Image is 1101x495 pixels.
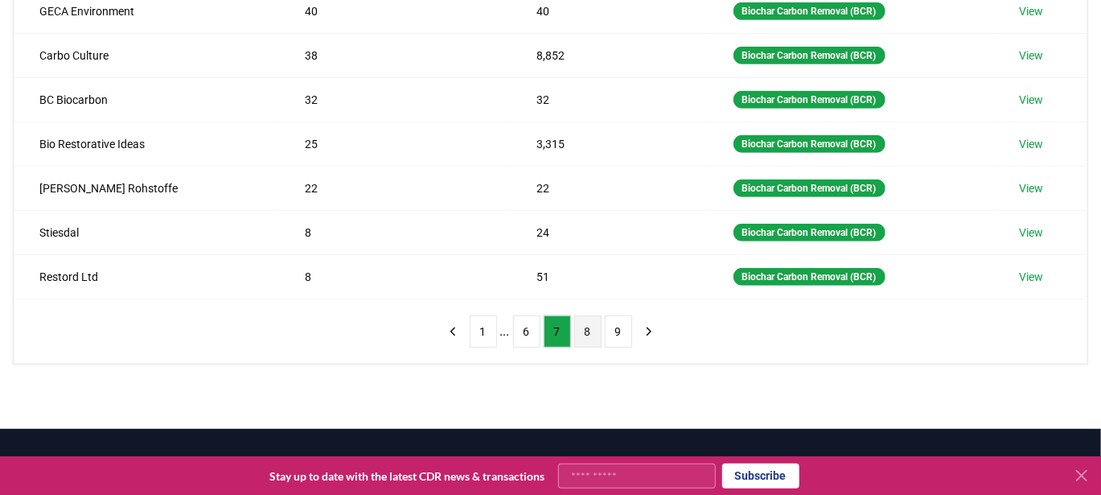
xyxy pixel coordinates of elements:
td: Stiesdal [14,210,279,254]
a: View [1019,92,1043,108]
a: View [1019,3,1043,19]
div: Biochar Carbon Removal (BCR) [733,91,885,109]
div: Biochar Carbon Removal (BCR) [733,224,885,241]
td: 32 [511,77,708,122]
button: 6 [513,316,540,348]
td: Bio Restorative Ideas [14,122,279,166]
button: 9 [605,316,632,348]
td: 22 [511,166,708,210]
td: Carbo Culture [14,33,279,77]
td: 32 [279,77,511,122]
div: Biochar Carbon Removal (BCR) [733,179,885,197]
li: ... [500,322,510,341]
div: Biochar Carbon Removal (BCR) [733,135,885,153]
td: 22 [279,166,511,210]
a: View [1019,136,1043,152]
button: previous page [439,316,466,348]
td: 24 [511,210,708,254]
button: 1 [470,316,497,348]
a: View [1019,180,1043,196]
a: View [1019,269,1043,285]
td: 51 [511,254,708,299]
td: 8 [279,254,511,299]
button: 7 [544,316,571,348]
td: 25 [279,122,511,166]
div: Biochar Carbon Removal (BCR) [733,47,885,64]
div: Biochar Carbon Removal (BCR) [733,268,885,286]
a: View [1019,47,1043,64]
td: BC Biocarbon [14,77,279,122]
td: 8 [279,210,511,254]
td: 38 [279,33,511,77]
td: [PERSON_NAME] Rohstoffe [14,166,279,210]
button: 8 [574,316,602,348]
div: Biochar Carbon Removal (BCR) [733,2,885,20]
button: next page [635,316,663,348]
td: 3,315 [511,122,708,166]
td: Restord Ltd [14,254,279,299]
a: View [1019,225,1043,241]
td: 8,852 [511,33,708,77]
